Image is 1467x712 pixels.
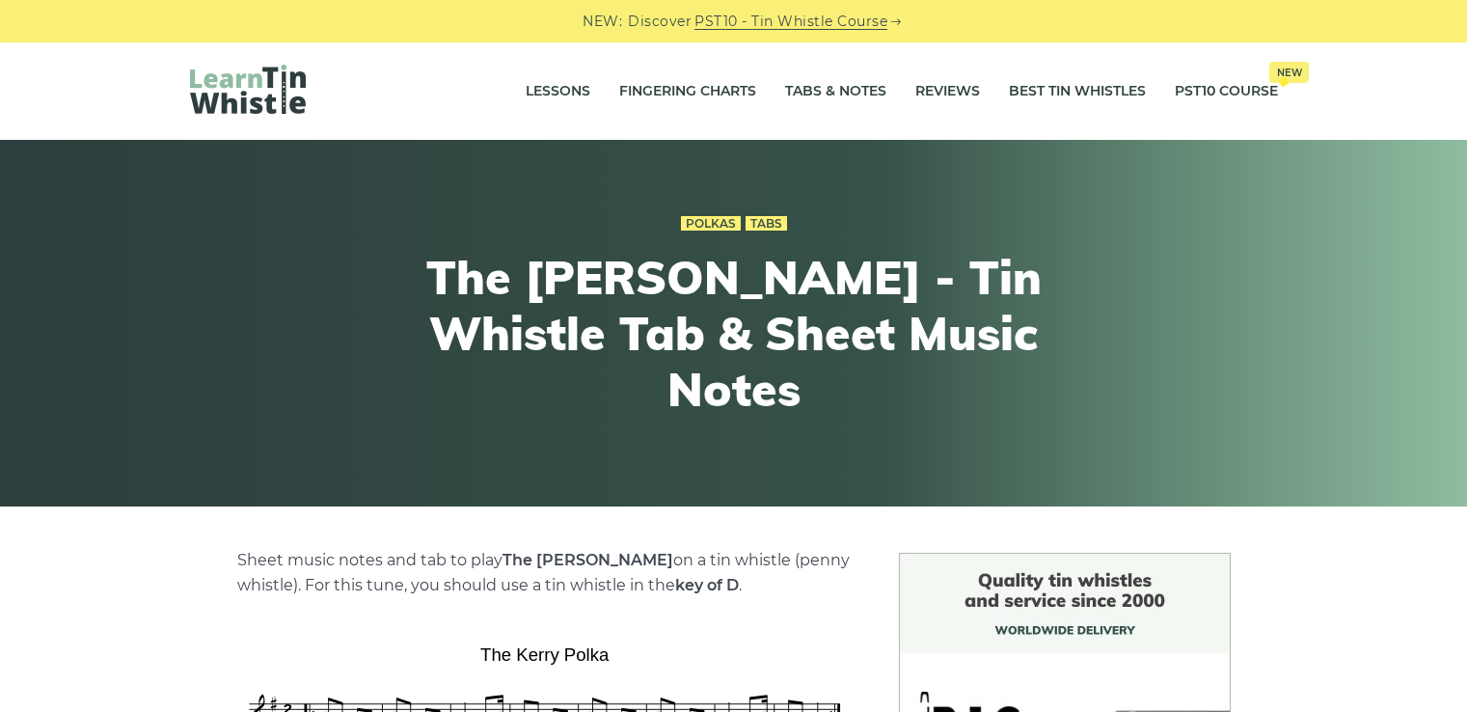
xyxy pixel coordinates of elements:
[675,576,739,594] strong: key of D
[1009,68,1146,116] a: Best Tin Whistles
[785,68,886,116] a: Tabs & Notes
[190,65,306,114] img: LearnTinWhistle.com
[1269,62,1309,83] span: New
[526,68,590,116] a: Lessons
[619,68,756,116] a: Fingering Charts
[237,548,853,598] p: Sheet music notes and tab to play on a tin whistle (penny whistle). For this tune, you should use...
[746,216,787,232] a: Tabs
[379,250,1089,417] h1: The [PERSON_NAME] - Tin Whistle Tab & Sheet Music Notes
[1175,68,1278,116] a: PST10 CourseNew
[681,216,741,232] a: Polkas
[915,68,980,116] a: Reviews
[503,551,673,569] strong: The [PERSON_NAME]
